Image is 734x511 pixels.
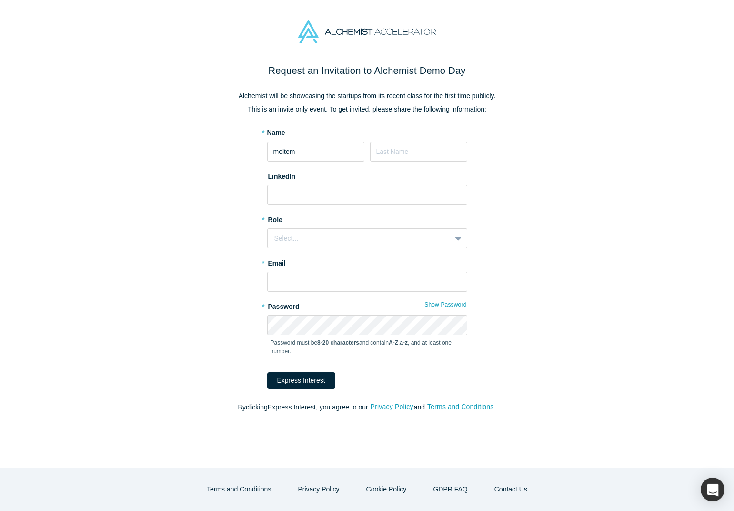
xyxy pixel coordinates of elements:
p: This is an invite only event. To get invited, please share the following information: [167,104,567,114]
p: By clicking Express Interest , you agree to our and . [167,402,567,412]
button: Terms and Conditions [427,401,494,412]
button: Contact Us [484,481,537,498]
button: Cookie Policy [356,481,417,498]
p: Alchemist will be showcasing the startups from its recent class for the first time publicly. [167,91,567,101]
button: Privacy Policy [288,481,349,498]
button: Privacy Policy [370,401,414,412]
div: Select... [274,234,444,244]
button: Terms and Conditions [197,481,281,498]
label: LinkedIn [267,168,296,182]
button: Show Password [424,298,467,311]
a: GDPR FAQ [423,481,477,498]
input: First Name [267,142,364,162]
strong: a-z [400,339,408,346]
strong: A-Z [389,339,398,346]
strong: 8-20 characters [317,339,359,346]
button: Express Interest [267,372,335,389]
label: Name [267,128,285,138]
label: Role [267,212,467,225]
h2: Request an Invitation to Alchemist Demo Day [167,63,567,78]
label: Password [267,298,467,312]
p: Password must be and contain , , and at least one number. [271,338,464,356]
input: Last Name [370,142,467,162]
img: Alchemist Accelerator Logo [298,20,435,43]
label: Email [267,255,467,268]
